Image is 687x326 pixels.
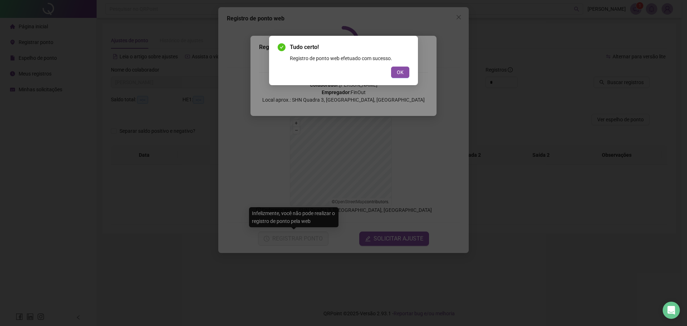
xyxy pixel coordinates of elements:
span: OK [397,68,404,76]
span: check-circle [278,43,286,51]
button: OK [391,67,409,78]
div: Open Intercom Messenger [663,302,680,319]
span: Tudo certo! [290,43,409,52]
div: Registro de ponto web efetuado com sucesso. [290,54,409,62]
